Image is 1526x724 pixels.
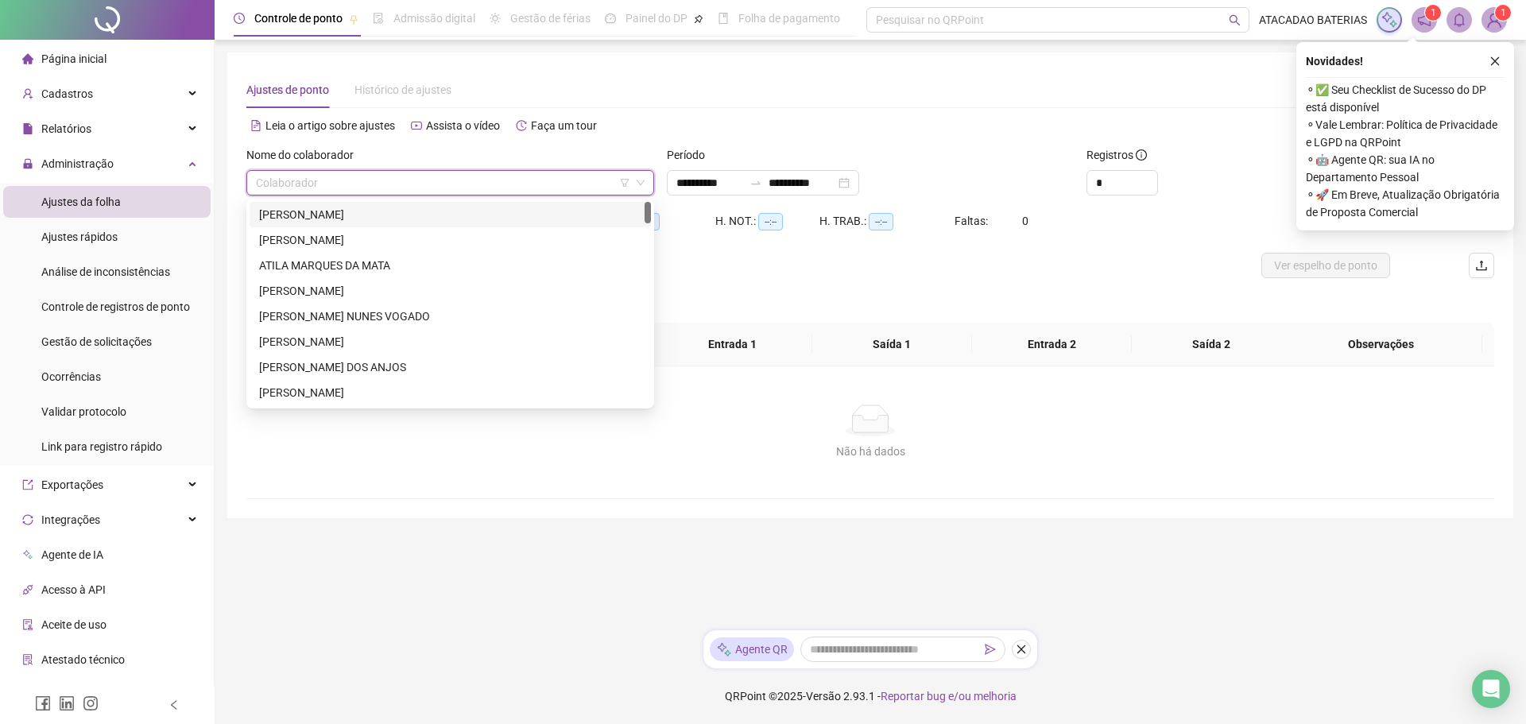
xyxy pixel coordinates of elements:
footer: QRPoint © 2025 - 2.93.1 - [215,668,1526,724]
span: down [636,178,645,188]
span: history [516,120,527,131]
div: AFONSO ARANTES GONÇALVES [250,202,651,227]
span: Agente de IA [41,548,103,561]
span: file-done [373,13,384,24]
button: Ver espelho de ponto [1261,253,1390,278]
div: ATILA MARQUES DA MATA [250,253,651,278]
span: ⚬ ✅ Seu Checklist de Sucesso do DP está disponível [1306,81,1505,116]
span: 1 [1501,7,1506,18]
span: Faltas: [955,215,990,227]
span: ⚬ Vale Lembrar: Política de Privacidade e LGPD na QRPoint [1306,116,1505,151]
span: Aceite de uso [41,618,107,631]
div: CAIO CESAR NUNES VOGADO [250,304,651,329]
label: Nome do colaborador [246,146,364,164]
div: HE 3: [612,212,715,230]
div: CLEONILSON PIRES DOS ANJOS [250,354,651,380]
sup: 1 [1425,5,1441,21]
span: notification [1417,13,1431,27]
span: clock-circle [234,13,245,24]
span: 0 [1022,215,1028,227]
span: youtube [411,120,422,131]
span: file-text [250,120,261,131]
span: Novidades ! [1306,52,1363,70]
span: Reportar bug e/ou melhoria [881,690,1017,703]
span: Atestado técnico [41,653,125,666]
span: solution [22,654,33,665]
div: Não há dados [265,443,1475,460]
th: Saída 1 [812,323,972,366]
div: Agente QR [710,637,794,661]
span: --:-- [869,213,893,230]
div: [PERSON_NAME] [259,206,641,223]
th: Saída 2 [1132,323,1292,366]
span: Painel do DP [626,12,687,25]
span: Registros [1086,146,1147,164]
span: Histórico de ajustes [354,83,451,96]
div: H. NOT.: [715,212,819,230]
span: Administração [41,157,114,170]
span: Link para registro rápido [41,440,162,453]
span: ⚬ 🚀 Em Breve, Atualização Obrigatória de Proposta Comercial [1306,186,1505,221]
span: audit [22,619,33,630]
span: Admissão digital [393,12,475,25]
label: Período [667,146,715,164]
span: facebook [35,695,51,711]
span: pushpin [349,14,358,24]
div: Open Intercom Messenger [1472,670,1510,708]
span: instagram [83,695,99,711]
img: sparkle-icon.fc2bf0ac1784a2077858766a79e2daf3.svg [716,641,732,658]
span: ⚬ 🤖 Agente QR: sua IA no Departamento Pessoal [1306,151,1505,186]
div: [PERSON_NAME] NUNES VOGADO [259,308,641,325]
div: H. TRAB.: [819,212,955,230]
div: CLEITON DA SILVA SOUSA [250,329,651,354]
div: [PERSON_NAME] [259,384,641,401]
th: Observações [1280,323,1482,366]
span: Controle de registros de ponto [41,300,190,313]
span: ATACADAO BATERIAS [1259,11,1367,29]
span: send [985,644,996,655]
span: Integrações [41,513,100,526]
span: export [22,479,33,490]
span: book [718,13,729,24]
span: search [1229,14,1241,26]
img: sparkle-icon.fc2bf0ac1784a2077858766a79e2daf3.svg [1381,11,1398,29]
span: file [22,123,33,134]
span: filter [620,178,629,188]
span: Controle de ponto [254,12,343,25]
span: swap-right [749,176,762,189]
span: home [22,53,33,64]
span: lock [22,158,33,169]
div: [PERSON_NAME] [259,282,641,300]
span: Exportações [41,478,103,491]
span: pushpin [694,14,703,24]
span: close [1489,56,1501,67]
th: Entrada 1 [653,323,812,366]
span: --:-- [758,213,783,230]
span: Gestão de férias [510,12,591,25]
span: info-circle [1136,149,1147,161]
span: left [168,699,180,710]
img: 76675 [1482,8,1506,32]
span: Ajustes rápidos [41,230,118,243]
span: Assista o vídeo [426,119,500,132]
span: sun [490,13,501,24]
span: to [749,176,762,189]
span: close [1016,644,1027,655]
span: api [22,584,33,595]
span: Faça um tour [531,119,597,132]
span: Versão [806,690,841,703]
sup: Atualize o seu contato no menu Meus Dados [1495,5,1511,21]
div: [PERSON_NAME] [259,231,641,249]
span: user-add [22,88,33,99]
span: Ocorrências [41,370,101,383]
span: dashboard [605,13,616,24]
span: Ajustes da folha [41,196,121,208]
div: [PERSON_NAME] [259,333,641,350]
span: Acesso à API [41,583,106,596]
div: ATILA MARQUES DA MATA [259,257,641,274]
span: Cadastros [41,87,93,100]
span: Análise de inconsistências [41,265,170,278]
div: CRISTIAN MARTINS COSTA [250,380,651,405]
div: [PERSON_NAME] DOS ANJOS [259,358,641,376]
span: Folha de pagamento [738,12,840,25]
